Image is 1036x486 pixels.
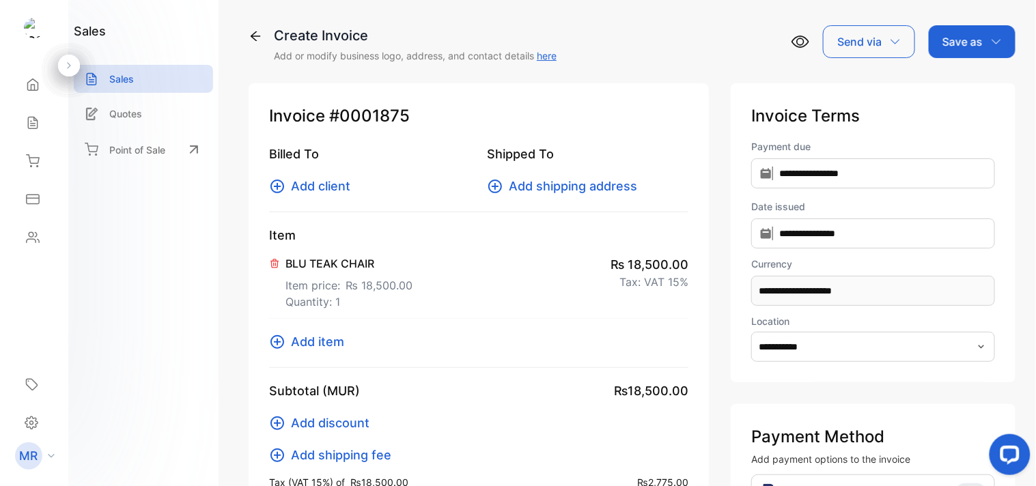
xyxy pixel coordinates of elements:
[346,277,412,294] span: ₨ 18,500.00
[269,446,400,464] button: Add shipping fee
[929,25,1016,58] button: Save as
[751,452,995,466] p: Add payment options to the invoice
[24,18,44,38] img: logo
[487,177,645,195] button: Add shipping address
[291,332,344,351] span: Add item
[329,104,410,128] span: #0001875
[269,177,359,195] button: Add client
[487,145,688,163] p: Shipped To
[291,446,391,464] span: Add shipping fee
[109,106,142,121] p: Quotes
[837,33,882,50] p: Send via
[269,226,688,244] p: Item
[285,255,412,272] p: BLU TEAK CHAIR
[537,50,557,61] a: here
[20,447,38,465] p: MR
[611,255,688,274] span: ₨ 18,500.00
[291,414,369,432] span: Add discount
[269,104,688,128] p: Invoice
[74,134,213,165] a: Point of Sale
[285,272,412,294] p: Item price:
[979,429,1036,486] iframe: LiveChat chat widget
[274,48,557,63] p: Add or modify business logo, address, and contact details
[74,65,213,93] a: Sales
[274,25,557,46] div: Create Invoice
[269,414,378,432] button: Add discount
[614,382,688,400] span: ₨18,500.00
[285,294,412,310] p: Quantity: 1
[109,143,165,157] p: Point of Sale
[291,177,350,195] span: Add client
[823,25,915,58] button: Send via
[751,199,995,214] label: Date issued
[269,332,352,351] button: Add item
[751,257,995,271] label: Currency
[751,139,995,154] label: Payment due
[269,382,360,400] p: Subtotal (MUR)
[751,425,995,449] p: Payment Method
[509,177,637,195] span: Add shipping address
[942,33,983,50] p: Save as
[751,104,995,128] p: Invoice Terms
[74,100,213,128] a: Quotes
[751,315,789,327] label: Location
[269,145,471,163] p: Billed To
[109,72,134,86] p: Sales
[619,274,688,290] p: Tax: VAT 15%
[74,22,106,40] h1: sales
